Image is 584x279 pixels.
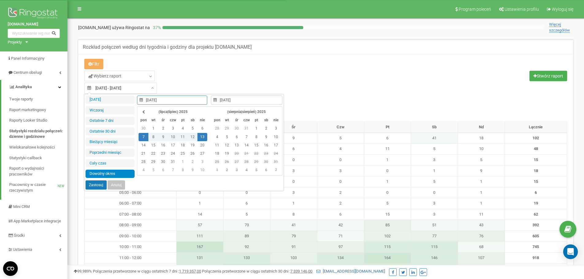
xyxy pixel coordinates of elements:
td: 3 [317,165,364,176]
td: 10 [168,133,178,141]
td: 7 [271,166,281,174]
th: nie [197,116,207,124]
td: 8 [178,166,188,174]
td: 1 [251,124,261,133]
span: Raport marketingowy [9,107,46,113]
td: 11 [458,209,505,220]
td: 05:00 - 06:00 [85,187,177,198]
strong: 392 [532,223,539,227]
a: Raporty Looker Studio [9,115,67,126]
td: 5 [411,176,458,187]
a: Twoje raporty [9,94,67,105]
td: 9 [188,166,197,174]
td: 19 [222,149,232,158]
td: 6 [223,198,270,209]
td: 114 [411,263,458,274]
li: [DATE] [86,96,135,104]
td: 12:00 - 13:00 [85,263,177,274]
td: 16 [158,141,168,149]
td: 1 [148,124,158,133]
td: 73 [223,220,270,231]
span: Program poleceń [459,7,491,12]
span: App Marketplace integracje [13,219,61,223]
td: 1 [364,154,411,165]
td: 2 [188,158,197,166]
td: 21 [242,149,251,158]
strong: 15 [534,179,538,184]
td: 24 [168,149,178,158]
td: 134 [317,253,364,264]
td: 3 [232,166,242,174]
td: 10 [458,144,505,155]
span: Wyloguj się [552,7,573,12]
li: Cały czas [86,159,135,168]
td: 22 [148,149,158,158]
td: 25 [212,158,222,166]
td: 79 [270,231,317,242]
span: Połączenia przetworzone w ciągu ostatnich 30 dni : [202,269,312,273]
td: 29 [251,158,261,166]
td: 15 [148,141,158,149]
td: 7 [139,133,148,141]
td: 8 [251,133,261,141]
li: Ostatnie 30 dni [86,127,135,136]
td: 3 [411,209,458,220]
td: 0 [364,187,411,198]
a: Raport marketingowy [9,105,67,115]
td: 3 [168,124,178,133]
td: 2 [317,187,364,198]
td: 41 [270,220,317,231]
button: Open CMP widget [3,261,18,276]
button: Zastosuj [86,180,107,190]
span: Statystyki rozdziału połączeń: dzienne i godzinowe [9,128,64,140]
th: sb [261,116,271,124]
td: 20 [197,141,207,149]
td: 14 [242,141,251,149]
td: 3 [270,165,317,176]
span: Ustawienia profilu [505,7,539,12]
td: 24 [271,149,281,158]
th: wt [148,116,158,124]
button: Filtr [84,59,103,69]
td: 16 [261,141,271,149]
td: 12 [188,133,197,141]
li: Ostatnie 7 dni [86,117,135,125]
td: 131 [176,253,223,264]
td: 118 [270,263,317,274]
td: 15 [364,209,411,220]
span: Statystyki callback [9,155,42,161]
td: 27 [232,158,242,166]
span: Twoje raporty [9,96,33,102]
td: 89 [223,231,270,242]
td: 2 [158,124,168,133]
td: 7 [168,166,178,174]
span: Wielokanałowe kolejności [9,145,55,150]
td: 0 [176,187,223,198]
td: 5 [222,133,232,141]
td: 11 [212,141,222,149]
td: 30 [158,158,168,166]
td: 29 [148,158,158,166]
td: 164 [364,253,411,264]
span: Więcej szczegółów [549,22,570,33]
th: czw [242,116,251,124]
td: 1 [178,158,188,166]
td: 29 [222,124,232,133]
th: czw [168,116,178,124]
td: 25 [178,149,188,158]
td: 6 [317,209,364,220]
td: 27 [197,149,207,158]
td: 6 [197,124,207,133]
td: 11:00 - 12:00 [85,253,177,264]
th: Czw [317,122,364,133]
td: 111 [176,231,223,242]
td: 4 [178,124,188,133]
td: 103 [270,253,317,264]
td: 6 [158,166,168,174]
td: 31 [271,158,281,166]
td: 4 [212,133,222,141]
a: Stwórz raport [529,71,567,81]
th: (lipca|lipiec) 2025 [148,108,197,116]
td: 71 [317,231,364,242]
a: Raport o wydajności pracowników [9,163,67,179]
